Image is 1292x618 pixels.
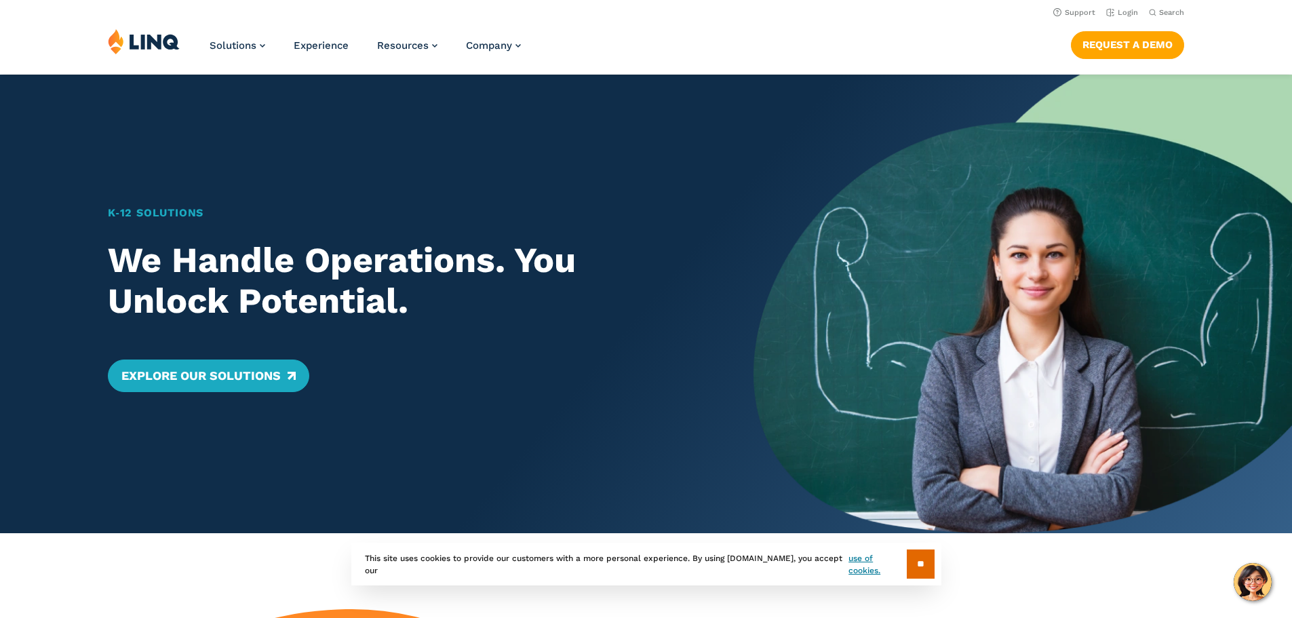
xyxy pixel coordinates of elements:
[294,39,349,52] a: Experience
[1234,563,1272,601] button: Hello, have a question? Let’s chat.
[210,28,521,73] nav: Primary Navigation
[351,543,941,585] div: This site uses cookies to provide our customers with a more personal experience. By using [DOMAIN...
[1106,8,1138,17] a: Login
[377,39,437,52] a: Resources
[210,39,265,52] a: Solutions
[108,205,701,221] h1: K‑12 Solutions
[466,39,512,52] span: Company
[848,552,906,577] a: use of cookies.
[210,39,256,52] span: Solutions
[108,240,701,322] h2: We Handle Operations. You Unlock Potential.
[466,39,521,52] a: Company
[108,360,309,392] a: Explore Our Solutions
[1149,7,1184,18] button: Open Search Bar
[377,39,429,52] span: Resources
[1159,8,1184,17] span: Search
[1071,31,1184,58] a: Request a Demo
[1053,8,1095,17] a: Support
[1071,28,1184,58] nav: Button Navigation
[108,28,180,54] img: LINQ | K‑12 Software
[753,75,1292,533] img: Home Banner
